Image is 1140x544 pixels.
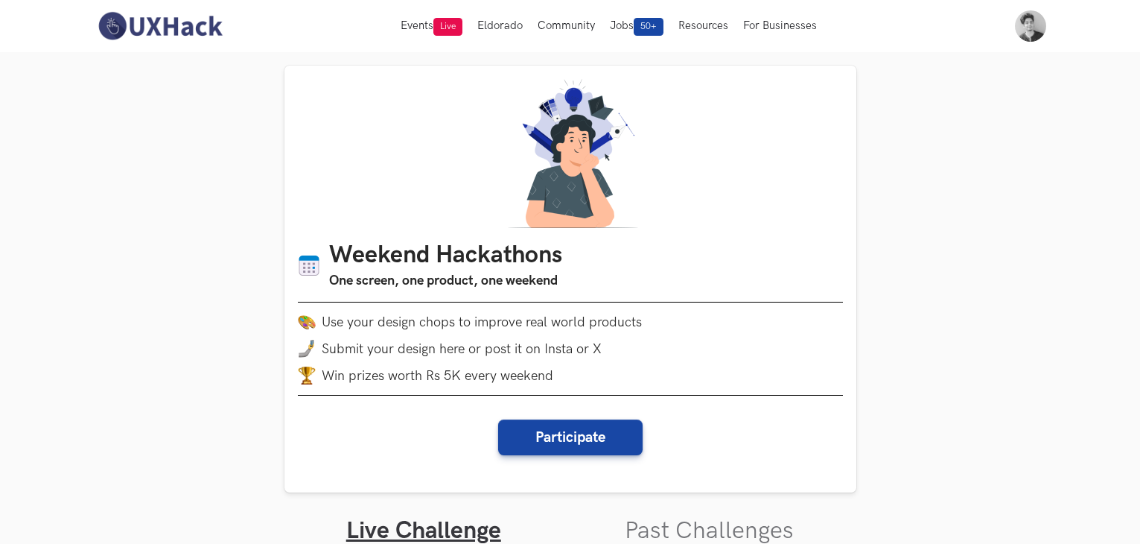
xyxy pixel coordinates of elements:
span: Submit your design here or post it on Insta or X [322,341,602,357]
img: mobile-in-hand.png [298,340,316,358]
img: trophy.png [298,367,316,385]
span: 50+ [634,18,663,36]
img: A designer thinking [499,79,642,228]
button: Participate [498,420,643,455]
span: Live [433,18,462,36]
img: UXHack-logo.png [94,10,226,42]
h3: One screen, one product, one weekend [329,271,562,291]
img: Your profile pic [1015,10,1046,42]
h1: Weekend Hackathons [329,241,562,271]
img: palette.png [298,313,316,331]
img: Calendar icon [298,254,320,277]
li: Win prizes worth Rs 5K every weekend [298,367,843,385]
li: Use your design chops to improve real world products [298,313,843,331]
